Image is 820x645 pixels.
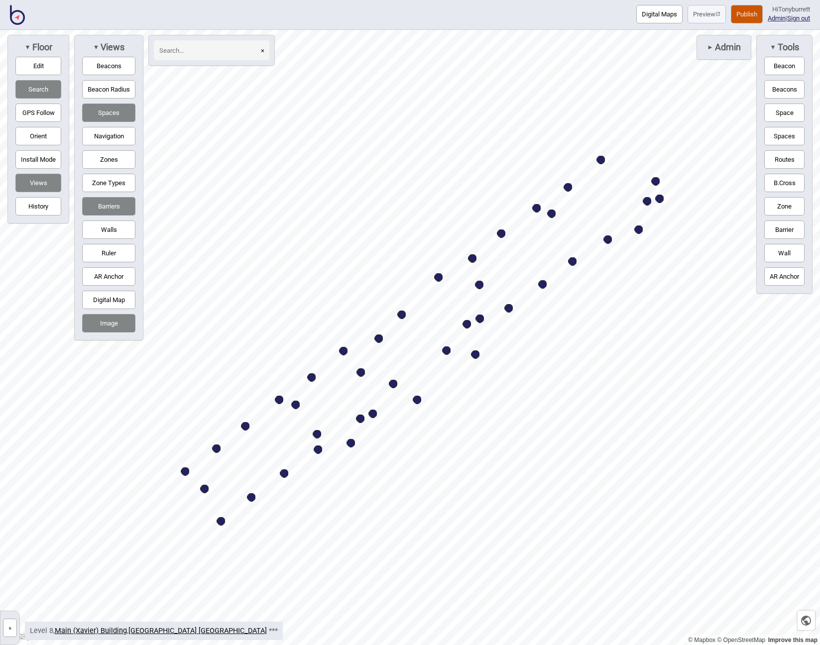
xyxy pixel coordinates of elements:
button: AR Anchor [82,267,135,286]
div: Map marker [463,320,471,328]
button: × [256,40,269,60]
button: Digital Map [82,291,135,309]
span: | [768,14,787,22]
button: Beacon Radius [82,80,135,99]
a: Main (Xavier) Building [55,627,127,635]
div: Map marker [340,347,348,355]
span: Views [99,42,124,53]
div: Map marker [181,467,190,476]
div: Map marker [275,396,284,404]
button: Search [15,80,61,99]
button: » [3,619,17,637]
span: ▼ [770,43,776,51]
span: Admin [713,42,741,53]
button: Image [82,314,135,332]
div: Map marker [413,396,422,404]
button: Zone Types [82,174,135,192]
div: Map marker [313,430,322,438]
a: Mapbox [688,637,715,644]
img: preview [715,11,720,16]
div: Map marker [435,273,443,282]
span: , [55,627,128,635]
div: Map marker [247,493,256,502]
button: Barriers [82,197,135,215]
div: Map marker [604,235,612,244]
span: Floor [31,42,52,53]
div: Map marker [505,304,513,313]
button: Orient [15,127,61,145]
span: Tools [776,42,799,53]
a: Map feedback [768,637,818,644]
button: GPS Follow [15,104,61,122]
button: Zone [764,197,805,215]
div: Map marker [475,281,484,289]
div: Map marker [241,422,250,430]
div: Hi Tonyburrett [768,5,810,14]
a: Previewpreview [688,5,726,23]
div: Map marker [597,156,605,164]
img: BindiMaps CMS [10,5,25,25]
a: OpenStreetMap [717,637,765,644]
div: Map marker [443,346,451,355]
div: Map marker [497,229,506,238]
div: Map marker [656,195,664,203]
div: Map marker [369,410,377,418]
div: Map marker [398,311,406,319]
button: Barrier [764,220,805,239]
a: » [0,622,19,632]
button: Navigation [82,127,135,145]
button: Sign out [787,14,810,22]
div: Map marker [375,334,383,343]
div: Map marker [357,368,365,377]
button: Beacons [82,57,135,75]
button: Wall [764,244,805,262]
div: Map marker [314,445,323,454]
button: Digital Maps [636,5,683,23]
div: Map marker [292,401,300,409]
button: Preview [688,5,726,23]
button: Walls [82,220,135,239]
button: Space [764,104,805,122]
div: Map marker [213,444,221,453]
div: Map marker [548,210,556,218]
div: Map marker [635,225,643,234]
button: AR Anchor [764,267,805,286]
div: Map marker [308,373,316,382]
button: Spaces [764,127,805,145]
span: ► [707,43,713,51]
span: ▼ [24,43,30,51]
a: [GEOGRAPHIC_DATA] [GEOGRAPHIC_DATA] [128,627,267,635]
button: Routes [764,150,805,169]
div: Map marker [469,254,477,263]
div: Map marker [201,485,209,493]
button: Beacon [764,57,805,75]
div: Map marker [564,183,573,192]
button: Zones [82,150,135,169]
a: Admin [768,14,786,22]
div: Map marker [356,415,365,423]
input: Search... [154,40,258,60]
button: Spaces [82,104,135,122]
div: Map marker [280,469,289,478]
div: Map marker [217,517,226,526]
button: B.Cross [764,174,805,192]
div: Map marker [539,280,547,289]
button: Publish [731,5,763,23]
button: Views [15,174,61,192]
span: ▼ [93,43,99,51]
button: Beacons [764,80,805,99]
div: Map marker [652,177,660,186]
div: Map marker [533,204,541,213]
button: Ruler [82,244,135,262]
div: Map marker [471,350,480,359]
a: Mapbox logo [3,631,47,642]
button: Edit [15,57,61,75]
div: Map marker [643,197,652,206]
div: Map marker [569,257,577,266]
button: Install Mode [15,150,61,169]
div: Map marker [389,380,398,388]
button: History [15,197,61,215]
div: Map marker [476,315,484,323]
div: Map marker [347,439,355,447]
